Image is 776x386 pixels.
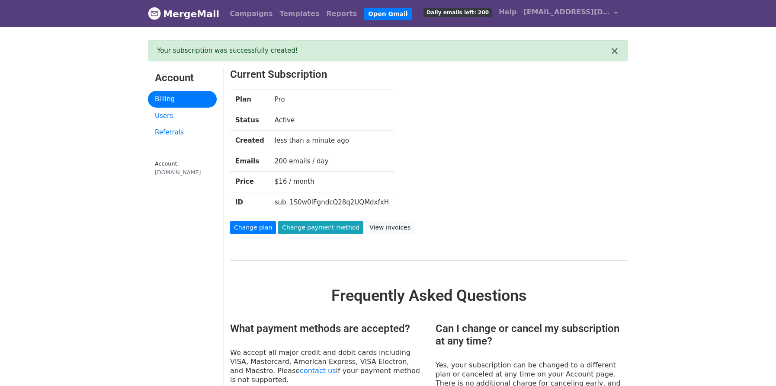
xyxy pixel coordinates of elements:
[148,108,217,124] a: Users
[366,221,414,234] a: View invoices
[155,168,210,176] div: [DOMAIN_NAME]
[364,8,412,20] a: Open Gmail
[148,5,219,23] a: MergeMail
[276,5,323,22] a: Templates
[420,3,495,21] a: Daily emails left: 200
[423,8,492,17] span: Daily emails left: 200
[269,89,394,110] td: Pro
[300,367,336,375] a: contact us
[148,91,217,108] a: Billing
[523,7,610,17] span: [EMAIL_ADDRESS][DOMAIN_NAME]
[269,110,394,131] td: Active
[230,68,594,81] h3: Current Subscription
[230,192,269,212] th: ID
[610,46,619,56] button: ×
[230,131,269,151] th: Created
[269,192,394,212] td: sub_1S0w0IFgndcQ28q2UQMdxfxH
[436,322,628,348] h3: Can I change or cancel my subscription at any time?
[230,89,269,110] th: Plan
[230,221,276,234] a: Change plan
[495,3,520,21] a: Help
[230,287,628,305] h2: Frequently Asked Questions
[155,72,210,84] h3: Account
[226,5,276,22] a: Campaigns
[269,172,394,192] td: $16 / month
[148,7,161,20] img: MergeMail logo
[230,151,269,172] th: Emails
[230,110,269,131] th: Status
[520,3,621,24] a: [EMAIL_ADDRESS][DOMAIN_NAME]
[155,160,210,177] small: Account:
[230,322,423,335] h3: What payment methods are accepted?
[278,221,363,234] a: Change payment method
[230,172,269,192] th: Price
[269,151,394,172] td: 200 emails / day
[148,124,217,141] a: Referrals
[230,348,423,384] p: We accept all major credit and debit cards including VISA, Mastercard, American Express, VISA Ele...
[269,131,394,151] td: less than a minute ago
[323,5,361,22] a: Reports
[157,46,610,56] div: Your subscription was successfully created!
